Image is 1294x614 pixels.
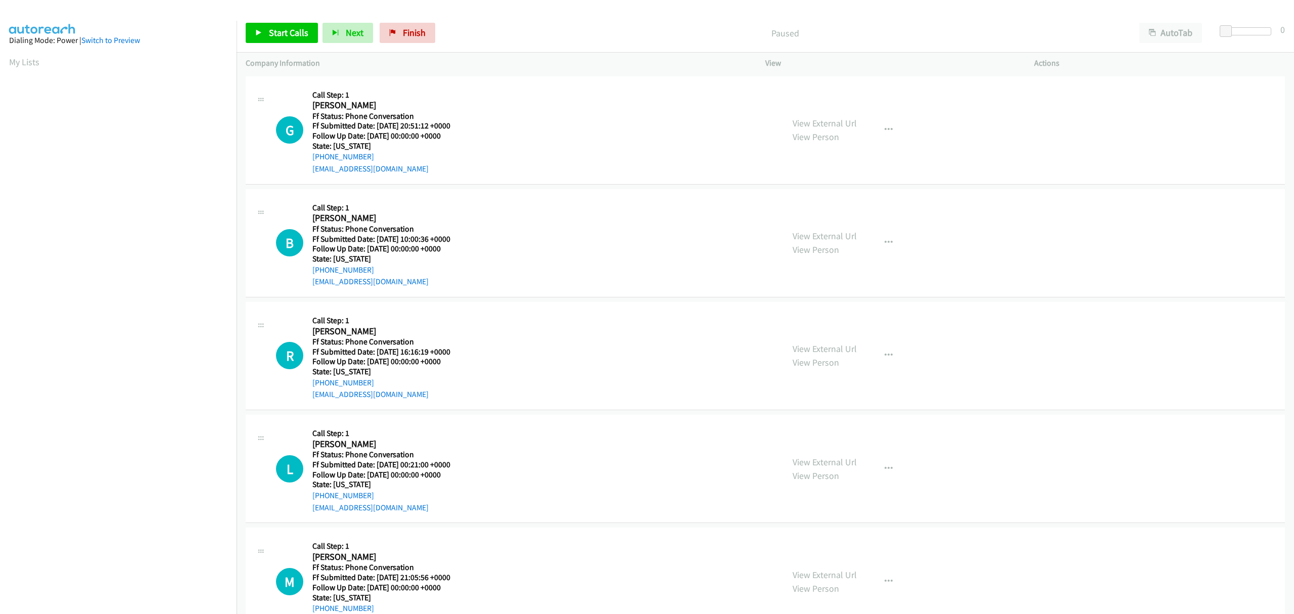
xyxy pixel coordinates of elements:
h5: Ff Submitted Date: [DATE] 00:21:00 +0000 [312,460,463,470]
h5: State: [US_STATE] [312,593,463,603]
h5: Ff Status: Phone Conversation [312,224,463,234]
span: Start Calls [269,27,308,38]
a: [PHONE_NUMBER] [312,152,374,161]
a: Finish [380,23,435,43]
div: Delay between calls (in seconds) [1225,27,1271,35]
span: Finish [403,27,426,38]
a: View External Url [793,569,857,581]
a: View External Url [793,117,857,129]
h5: Follow Up Date: [DATE] 00:00:00 +0000 [312,131,463,141]
h1: M [276,568,303,595]
div: 0 [1280,23,1285,36]
h2: [PERSON_NAME] [312,212,463,224]
a: View Person [793,583,839,594]
p: Company Information [246,57,747,69]
button: AutoTab [1139,23,1202,43]
iframe: Dialpad [9,78,237,558]
button: Next [322,23,373,43]
h5: Ff Submitted Date: [DATE] 21:05:56 +0000 [312,573,463,583]
h5: Follow Up Date: [DATE] 00:00:00 +0000 [312,357,463,367]
h5: Ff Submitted Date: [DATE] 10:00:36 +0000 [312,234,463,244]
h1: G [276,116,303,144]
h5: Ff Submitted Date: [DATE] 16:16:19 +0000 [312,347,463,357]
a: [EMAIL_ADDRESS][DOMAIN_NAME] [312,164,429,173]
h5: Ff Status: Phone Conversation [312,562,463,573]
h5: Follow Up Date: [DATE] 00:00:00 +0000 [312,583,463,593]
p: Actions [1034,57,1285,69]
h5: Call Step: 1 [312,428,463,438]
div: The call is yet to be attempted [276,116,303,144]
a: [PHONE_NUMBER] [312,491,374,500]
h5: Call Step: 1 [312,541,463,551]
a: View Person [793,470,839,481]
div: The call is yet to be attempted [276,568,303,595]
h5: Follow Up Date: [DATE] 00:00:00 +0000 [312,470,463,480]
h1: L [276,455,303,483]
h5: Ff Status: Phone Conversation [312,111,463,121]
a: [PHONE_NUMBER] [312,378,374,387]
h2: [PERSON_NAME] [312,551,463,563]
a: View Person [793,244,839,255]
h5: Ff Status: Phone Conversation [312,450,463,460]
h2: [PERSON_NAME] [312,326,463,337]
a: View External Url [793,230,857,242]
h5: State: [US_STATE] [312,367,463,377]
h5: State: [US_STATE] [312,254,463,264]
a: View Person [793,357,839,368]
a: [EMAIL_ADDRESS][DOMAIN_NAME] [312,389,429,399]
h5: Call Step: 1 [312,203,463,213]
h5: Follow Up Date: [DATE] 00:00:00 +0000 [312,244,463,254]
h2: [PERSON_NAME] [312,438,463,450]
a: Start Calls [246,23,318,43]
a: View External Url [793,456,857,468]
h2: [PERSON_NAME] [312,100,463,111]
h5: Ff Status: Phone Conversation [312,337,463,347]
h5: Call Step: 1 [312,90,463,100]
a: [PHONE_NUMBER] [312,603,374,613]
h5: Call Step: 1 [312,316,463,326]
a: My Lists [9,56,39,68]
p: Paused [449,26,1121,40]
h5: Ff Submitted Date: [DATE] 20:51:12 +0000 [312,121,463,131]
h5: State: [US_STATE] [312,141,463,151]
a: Switch to Preview [81,35,140,45]
span: Next [346,27,363,38]
h1: B [276,229,303,256]
h1: R [276,342,303,369]
div: The call is yet to be attempted [276,342,303,369]
div: The call is yet to be attempted [276,455,303,483]
a: View External Url [793,343,857,355]
h5: State: [US_STATE] [312,479,463,490]
a: [PHONE_NUMBER] [312,265,374,275]
div: The call is yet to be attempted [276,229,303,256]
a: View Person [793,131,839,143]
a: [EMAIL_ADDRESS][DOMAIN_NAME] [312,277,429,286]
div: Dialing Mode: Power | [9,34,227,47]
a: [EMAIL_ADDRESS][DOMAIN_NAME] [312,503,429,512]
p: View [765,57,1016,69]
